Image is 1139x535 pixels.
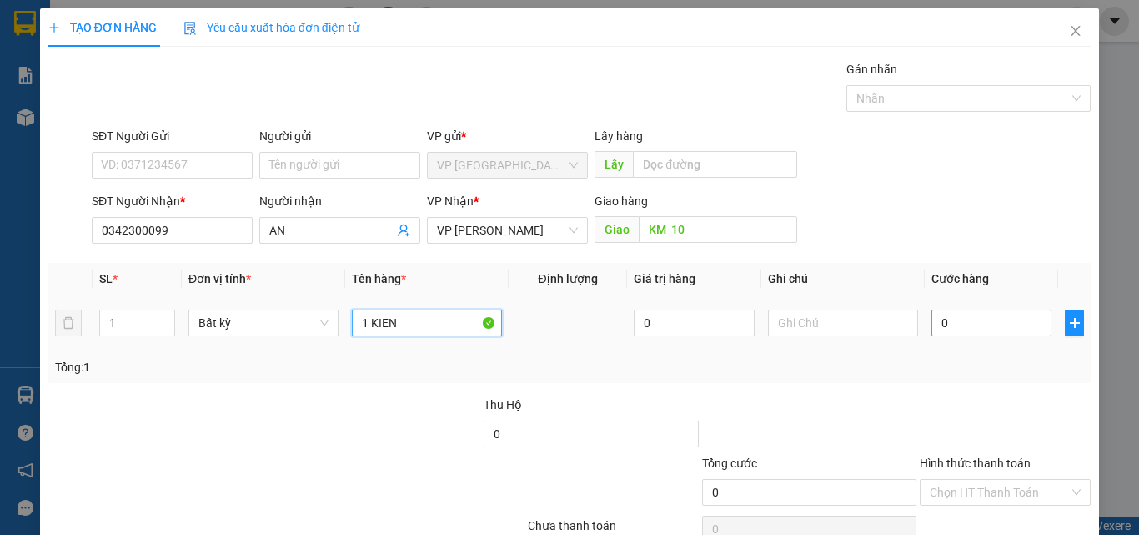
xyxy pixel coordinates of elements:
[427,194,474,208] span: VP Nhận
[595,129,643,143] span: Lấy hàng
[920,457,1031,470] label: Hình thức thanh toán
[437,153,578,178] span: VP Sài Gòn
[633,151,797,178] input: Dọc đường
[352,310,502,336] input: VD: Bàn, Ghế
[48,22,60,33] span: plus
[595,216,639,243] span: Giao
[538,272,597,285] span: Định lượng
[761,263,925,295] th: Ghi chú
[931,272,989,285] span: Cước hàng
[1052,8,1099,55] button: Close
[140,63,229,77] b: [DOMAIN_NAME]
[768,310,918,336] input: Ghi Chú
[183,22,197,35] img: icon
[484,398,522,411] span: Thu Hộ
[259,127,420,145] div: Người gửi
[259,192,420,210] div: Người nhận
[188,272,251,285] span: Đơn vị tính
[21,108,94,186] b: [PERSON_NAME]
[437,218,578,243] span: VP Phan Thiết
[427,127,588,145] div: VP gửi
[48,21,157,34] span: TẠO ĐƠN HÀNG
[198,310,329,336] span: Bất kỳ
[846,63,897,76] label: Gán nhãn
[352,272,406,285] span: Tên hàng
[595,151,633,178] span: Lấy
[99,272,113,285] span: SL
[634,310,754,336] input: 0
[55,310,82,336] button: delete
[595,194,648,208] span: Giao hàng
[702,457,757,470] span: Tổng cước
[1069,24,1082,38] span: close
[181,21,221,61] img: logo.jpg
[183,21,359,34] span: Yêu cầu xuất hóa đơn điện tử
[1065,310,1084,336] button: plus
[92,192,253,210] div: SĐT Người Nhận
[634,272,695,285] span: Giá trị hàng
[140,79,229,100] li: (c) 2017
[639,216,797,243] input: Dọc đường
[1066,316,1083,330] span: plus
[108,24,160,160] b: BIÊN NHẬN GỬI HÀNG HÓA
[397,224,410,237] span: user-add
[55,358,441,376] div: Tổng: 1
[92,127,253,145] div: SĐT Người Gửi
